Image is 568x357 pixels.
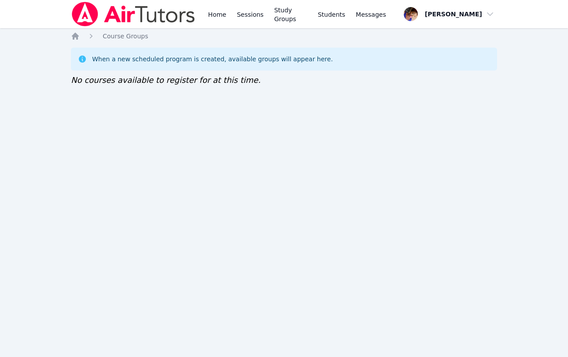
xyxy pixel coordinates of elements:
[71,75,261,85] span: No courses available to register for at this time.
[103,33,148,40] span: Course Groups
[71,32,497,41] nav: Breadcrumb
[92,55,333,63] div: When a new scheduled program is created, available groups will appear here.
[103,32,148,41] a: Course Groups
[71,2,195,26] img: Air Tutors
[356,10,386,19] span: Messages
